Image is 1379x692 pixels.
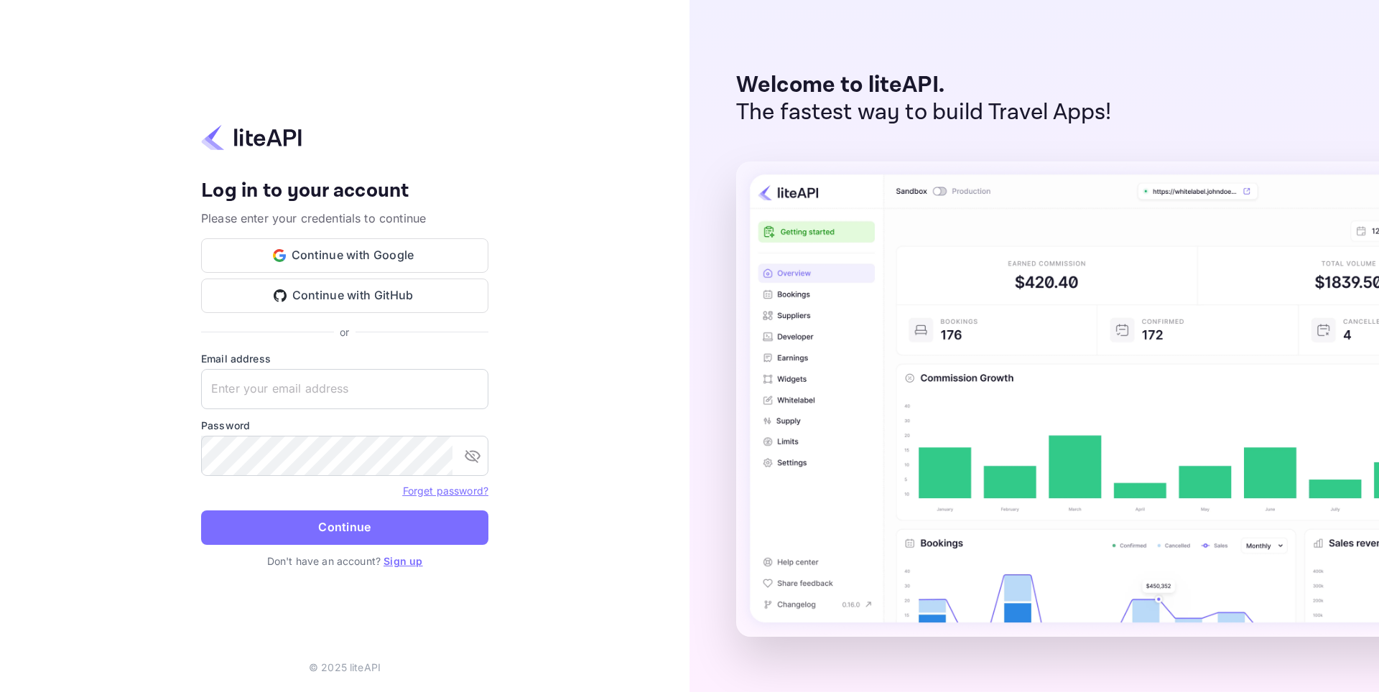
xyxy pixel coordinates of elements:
button: Continue with GitHub [201,279,488,313]
p: © 2025 liteAPI [309,660,381,675]
a: Sign up [384,555,422,567]
label: Email address [201,351,488,366]
p: or [340,324,349,340]
button: Continue with Google [201,238,488,273]
p: The fastest way to build Travel Apps! [736,99,1112,126]
p: Welcome to liteAPI. [736,72,1112,99]
button: Continue [201,510,488,545]
input: Enter your email address [201,369,488,409]
label: Password [201,418,488,433]
p: Please enter your credentials to continue [201,210,488,227]
button: toggle password visibility [458,441,487,470]
img: liteapi [201,123,302,151]
a: Forget password? [403,483,488,497]
a: Forget password? [403,485,488,497]
p: Don't have an account? [201,553,488,569]
h4: Log in to your account [201,179,488,204]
